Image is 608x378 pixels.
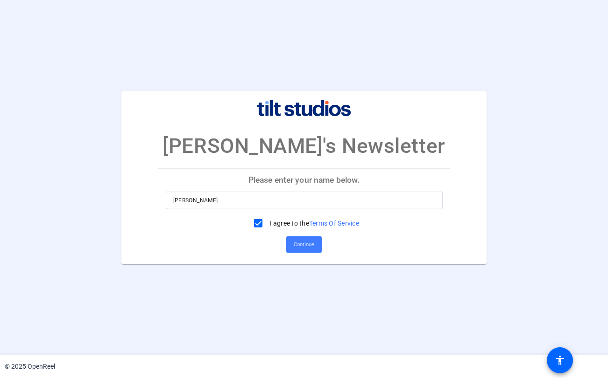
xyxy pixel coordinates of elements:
[309,220,359,227] a: Terms Of Service
[173,195,435,206] input: Enter your name
[286,236,322,253] button: Continue
[268,219,359,228] label: I agree to the
[5,362,55,371] div: © 2025 OpenReel
[257,100,351,117] img: company-logo
[554,355,566,366] mat-icon: accessibility
[294,238,314,252] span: Continue
[158,169,450,191] p: Please enter your name below.
[163,131,445,161] p: [PERSON_NAME]'s Newsletter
